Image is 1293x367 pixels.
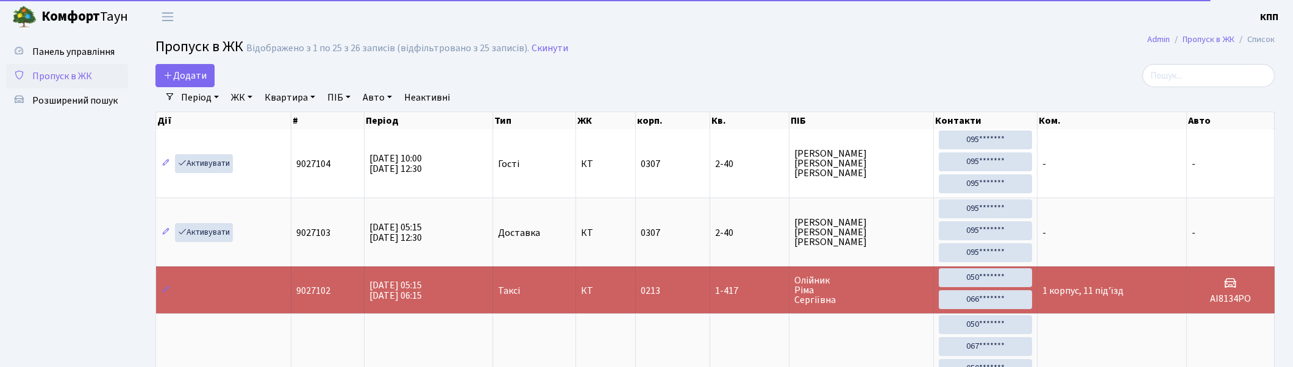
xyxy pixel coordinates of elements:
nav: breadcrumb [1129,27,1293,52]
input: Пошук... [1142,64,1275,87]
span: 2-40 [715,228,784,238]
a: Скинути [532,43,568,54]
th: # [291,112,365,129]
th: корп. [636,112,710,129]
span: - [1042,226,1046,240]
span: [PERSON_NAME] [PERSON_NAME] [PERSON_NAME] [794,218,928,247]
span: Доставка [498,228,540,238]
span: Пропуск в ЖК [32,69,92,83]
span: Гості [498,159,519,169]
span: Розширений пошук [32,94,118,107]
a: Квартира [260,87,320,108]
li: Список [1234,33,1275,46]
a: Пропуск в ЖК [1183,33,1234,46]
th: Тип [493,112,576,129]
span: Панель управління [32,45,115,59]
a: Розширений пошук [6,88,128,113]
th: Авто [1187,112,1275,129]
span: Олійник Ріма Сергіївна [794,276,928,305]
th: Ком. [1038,112,1187,129]
span: КТ [581,228,630,238]
span: 0307 [641,157,660,171]
th: ПІБ [789,112,934,129]
th: ЖК [576,112,636,129]
span: КТ [581,159,630,169]
span: КТ [581,286,630,296]
span: - [1042,157,1046,171]
a: Авто [358,87,397,108]
span: - [1192,226,1195,240]
a: Період [176,87,224,108]
a: КПП [1260,10,1278,24]
b: Комфорт [41,7,100,26]
a: Панель управління [6,40,128,64]
span: Пропуск в ЖК [155,36,243,57]
span: 9027104 [296,157,330,171]
span: 2-40 [715,159,784,169]
div: Відображено з 1 по 25 з 26 записів (відфільтровано з 25 записів). [246,43,529,54]
span: [DATE] 05:15 [DATE] 12:30 [369,221,422,244]
button: Переключити навігацію [152,7,183,27]
span: 1 корпус, 11 під'їзд [1042,284,1124,298]
span: [PERSON_NAME] [PERSON_NAME] [PERSON_NAME] [794,149,928,178]
span: Таксі [498,286,520,296]
a: Додати [155,64,215,87]
span: 9027102 [296,284,330,298]
span: 0307 [641,226,660,240]
span: [DATE] 10:00 [DATE] 12:30 [369,152,422,176]
a: Неактивні [399,87,455,108]
th: Період [365,112,493,129]
span: Таун [41,7,128,27]
span: 1-417 [715,286,784,296]
span: [DATE] 05:15 [DATE] 06:15 [369,279,422,302]
a: ПІБ [322,87,355,108]
a: ЖК [226,87,257,108]
span: 9027103 [296,226,330,240]
span: 0213 [641,284,660,298]
th: Кв. [710,112,789,129]
a: Активувати [175,223,233,242]
img: logo.png [12,5,37,29]
span: - [1192,157,1195,171]
a: Активувати [175,154,233,173]
a: Пропуск в ЖК [6,64,128,88]
span: Додати [163,69,207,82]
th: Дії [156,112,291,129]
th: Контакти [934,112,1038,129]
h5: АІ8134РО [1192,293,1269,305]
a: Admin [1147,33,1170,46]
